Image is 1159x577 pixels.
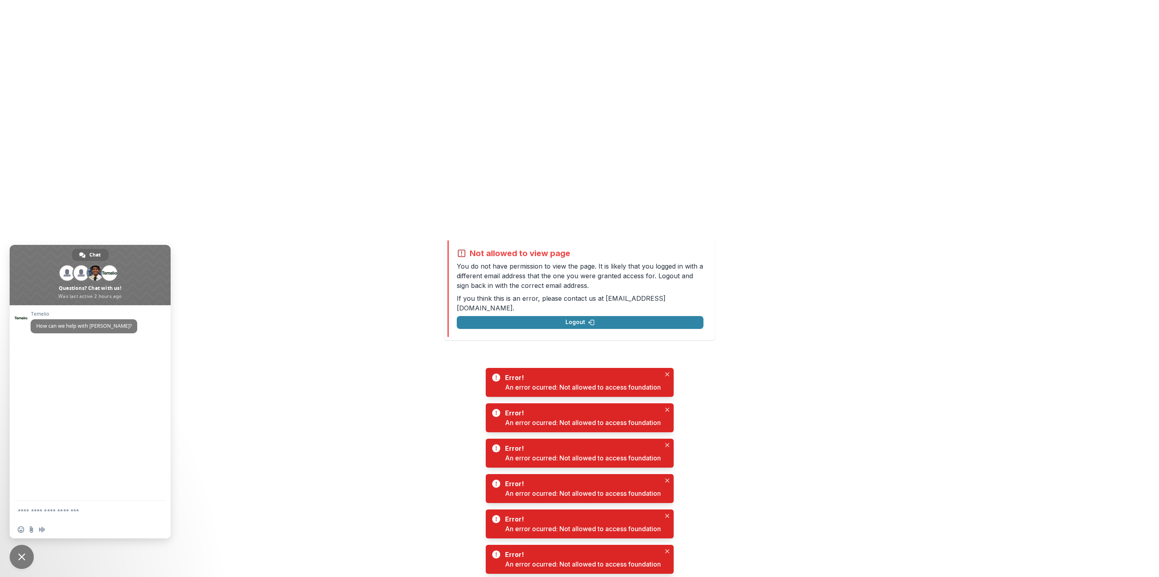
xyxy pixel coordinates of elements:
[505,514,658,524] div: Error!
[662,370,672,379] button: Close
[18,501,146,521] textarea: Compose your message...
[505,489,661,498] div: An error ocurred: Not allowed to access foundation
[505,382,661,392] div: An error ocurred: Not allowed to access foundation
[505,524,661,534] div: An error ocurred: Not allowed to access foundation
[505,373,658,382] div: Error!
[662,440,672,450] button: Close
[505,444,658,453] div: Error!
[505,408,658,418] div: Error!
[662,476,672,485] button: Close
[505,479,658,489] div: Error!
[457,294,666,312] a: [EMAIL_ADDRESS][DOMAIN_NAME]
[457,294,703,313] p: If you think this is an error, please contact us at .
[505,550,658,559] div: Error!
[28,526,35,533] span: Send a file
[89,249,101,261] span: Chat
[662,546,672,556] button: Close
[457,261,703,290] p: You do not have permission to view the page. It is likely that you logged in with a different ema...
[72,249,109,261] a: Chat
[470,248,570,258] h2: Not allowed to view page
[18,526,24,533] span: Insert an emoji
[505,418,661,427] div: An error ocurred: Not allowed to access foundation
[39,526,45,533] span: Audio message
[457,316,703,329] button: Logout
[662,405,672,415] button: Close
[36,322,132,329] span: How can we help with [PERSON_NAME]?
[505,559,661,569] div: An error ocurred: Not allowed to access foundation
[10,545,34,569] a: Close chat
[31,311,137,317] span: Temelio
[505,453,661,463] div: An error ocurred: Not allowed to access foundation
[662,511,672,521] button: Close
